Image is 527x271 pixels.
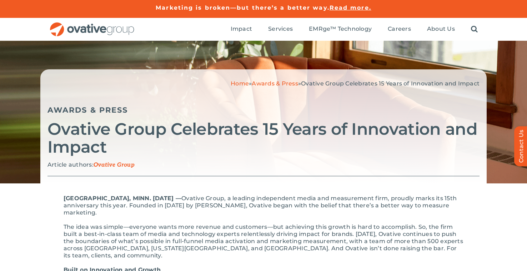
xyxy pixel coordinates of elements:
[252,80,298,87] a: Awards & Press
[309,25,372,33] a: EMRge™ Technology
[156,4,330,11] a: Marketing is broken—but there’s a better way.
[268,25,293,33] a: Services
[64,195,181,202] span: [GEOGRAPHIC_DATA], MINN. [DATE] ––
[427,25,455,33] a: About Us
[231,25,252,33] span: Impact
[388,25,411,33] span: Careers
[64,195,457,216] span: Ovative Group, a leading independent media and measurement firm, proudly marks its 15th anniversa...
[231,80,480,87] span: » »
[309,25,372,33] span: EMRge™ Technology
[330,4,371,11] a: Read more.
[427,25,455,33] span: About Us
[47,105,128,114] a: Awards & Press
[64,223,463,259] span: The idea was simple—everyone wants more revenue and customers—but achieving this growth is hard t...
[47,161,480,169] p: Article authors:
[301,80,480,87] span: Ovative Group Celebrates 15 Years of Innovation and Impact
[231,80,249,87] a: Home
[388,25,411,33] a: Careers
[471,25,478,33] a: Search
[231,25,252,33] a: Impact
[231,18,478,41] nav: Menu
[47,120,480,156] h2: Ovative Group Celebrates 15 Years of Innovation and Impact
[94,162,135,168] span: Ovative Group
[268,25,293,33] span: Services
[49,21,135,28] a: OG_Full_horizontal_RGB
